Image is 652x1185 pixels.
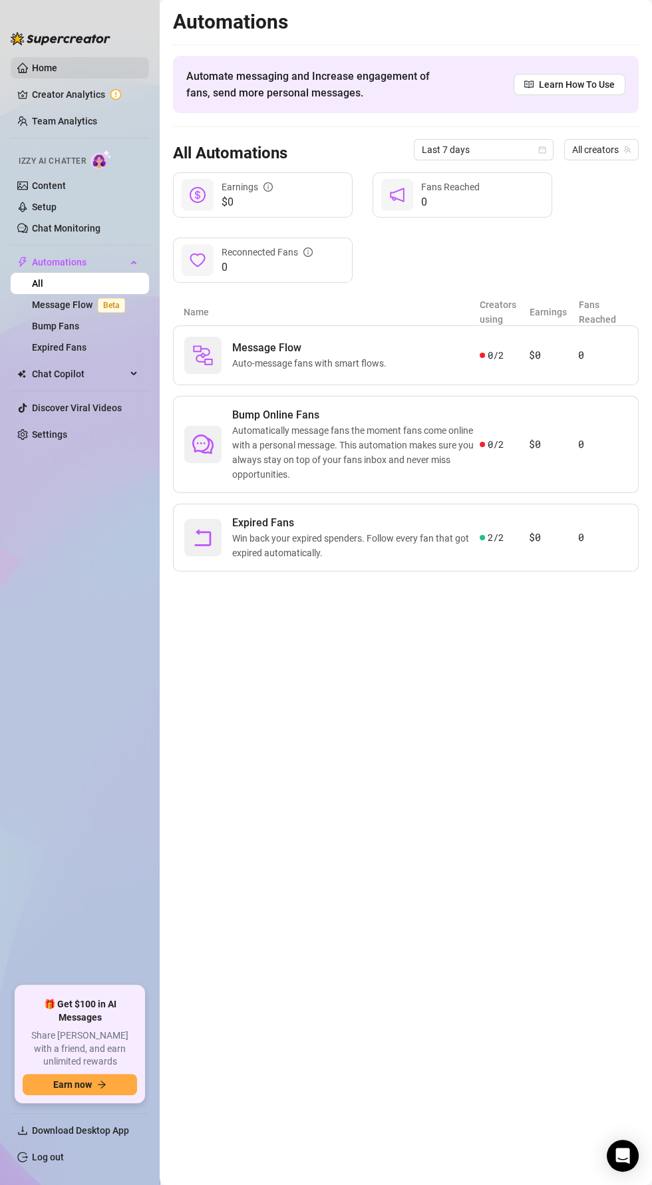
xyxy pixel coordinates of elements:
[572,140,631,160] span: All creators
[32,363,126,385] span: Chat Copilot
[32,223,100,234] a: Chat Monitoring
[539,77,615,92] span: Learn How To Use
[623,146,631,154] span: team
[524,80,534,89] span: read
[222,259,313,275] span: 0
[32,116,97,126] a: Team Analytics
[529,436,578,452] article: $0
[578,530,627,546] article: 0
[23,1074,137,1095] button: Earn nowarrow-right
[32,1152,64,1162] a: Log out
[32,342,86,353] a: Expired Fans
[91,150,112,169] img: AI Chatter
[173,9,639,35] h2: Automations
[263,182,273,192] span: info-circle
[186,68,442,101] span: Automate messaging and Increase engagement of fans, send more personal messages.
[32,202,57,212] a: Setup
[422,140,546,160] span: Last 7 days
[578,347,627,363] article: 0
[192,345,214,366] img: svg%3e
[23,1029,137,1069] span: Share [PERSON_NAME] with a friend, and earn unlimited rewards
[303,248,313,257] span: info-circle
[32,63,57,73] a: Home
[232,356,392,371] span: Auto-message fans with smart flows.
[19,155,86,168] span: Izzy AI Chatter
[32,278,43,289] a: All
[222,180,273,194] div: Earnings
[529,530,578,546] article: $0
[11,32,110,45] img: logo-BBDzfeDw.svg
[32,1125,129,1136] span: Download Desktop App
[480,297,529,327] article: Creators using
[579,297,628,327] article: Fans Reached
[32,299,130,310] a: Message FlowBeta
[190,187,206,203] span: dollar
[529,347,578,363] article: $0
[421,182,480,192] span: Fans Reached
[488,437,503,452] span: 0 / 2
[530,305,579,319] article: Earnings
[53,1079,92,1090] span: Earn now
[421,194,480,210] span: 0
[23,998,137,1024] span: 🎁 Get $100 in AI Messages
[232,423,480,482] span: Automatically message fans the moment fans come online with a personal message. This automation m...
[514,74,625,95] a: Learn How To Use
[192,527,214,548] span: rollback
[389,187,405,203] span: notification
[97,1080,106,1089] span: arrow-right
[173,143,287,164] h3: All Automations
[32,403,122,413] a: Discover Viral Videos
[190,252,206,268] span: heart
[222,245,313,259] div: Reconnected Fans
[488,530,503,545] span: 2 / 2
[488,348,503,363] span: 0 / 2
[232,515,480,531] span: Expired Fans
[192,434,214,455] span: comment
[17,257,28,267] span: thunderbolt
[578,436,627,452] article: 0
[607,1140,639,1172] div: Open Intercom Messenger
[32,321,79,331] a: Bump Fans
[232,407,480,423] span: Bump Online Fans
[32,252,126,273] span: Automations
[32,84,138,105] a: Creator Analytics exclamation-circle
[32,180,66,191] a: Content
[184,305,480,319] article: Name
[232,531,480,560] span: Win back your expired spenders. Follow every fan that got expired automatically.
[222,194,273,210] span: $0
[17,1125,28,1136] span: download
[17,369,26,379] img: Chat Copilot
[232,340,392,356] span: Message Flow
[32,429,67,440] a: Settings
[538,146,546,154] span: calendar
[98,298,125,313] span: Beta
